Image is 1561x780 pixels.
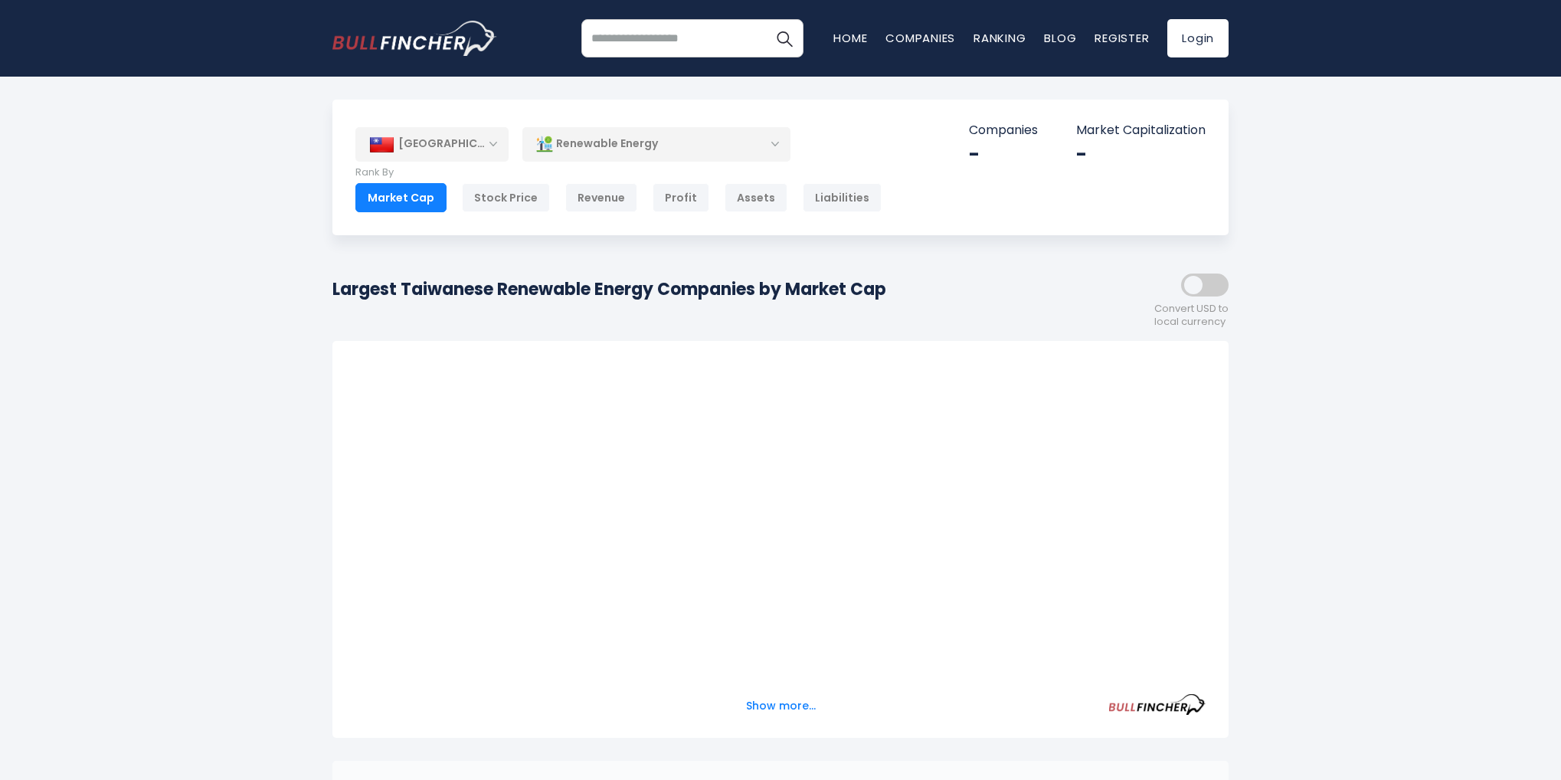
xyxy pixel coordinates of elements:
[653,183,709,212] div: Profit
[833,30,867,46] a: Home
[565,183,637,212] div: Revenue
[969,143,1038,166] div: -
[522,126,790,162] div: Renewable Energy
[1044,30,1076,46] a: Blog
[355,166,882,179] p: Rank By
[1076,123,1206,139] p: Market Capitalization
[765,19,803,57] button: Search
[1076,143,1206,166] div: -
[1154,303,1229,329] span: Convert USD to local currency
[725,183,787,212] div: Assets
[974,30,1026,46] a: Ranking
[462,183,550,212] div: Stock Price
[1095,30,1149,46] a: Register
[332,21,497,56] a: Go to homepage
[885,30,955,46] a: Companies
[803,183,882,212] div: Liabilities
[332,21,497,56] img: bullfincher logo
[737,693,825,719] button: Show more...
[355,183,447,212] div: Market Cap
[1167,19,1229,57] a: Login
[355,127,509,161] div: [GEOGRAPHIC_DATA]
[969,123,1038,139] p: Companies
[332,277,886,302] h1: Largest Taiwanese Renewable Energy Companies by Market Cap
